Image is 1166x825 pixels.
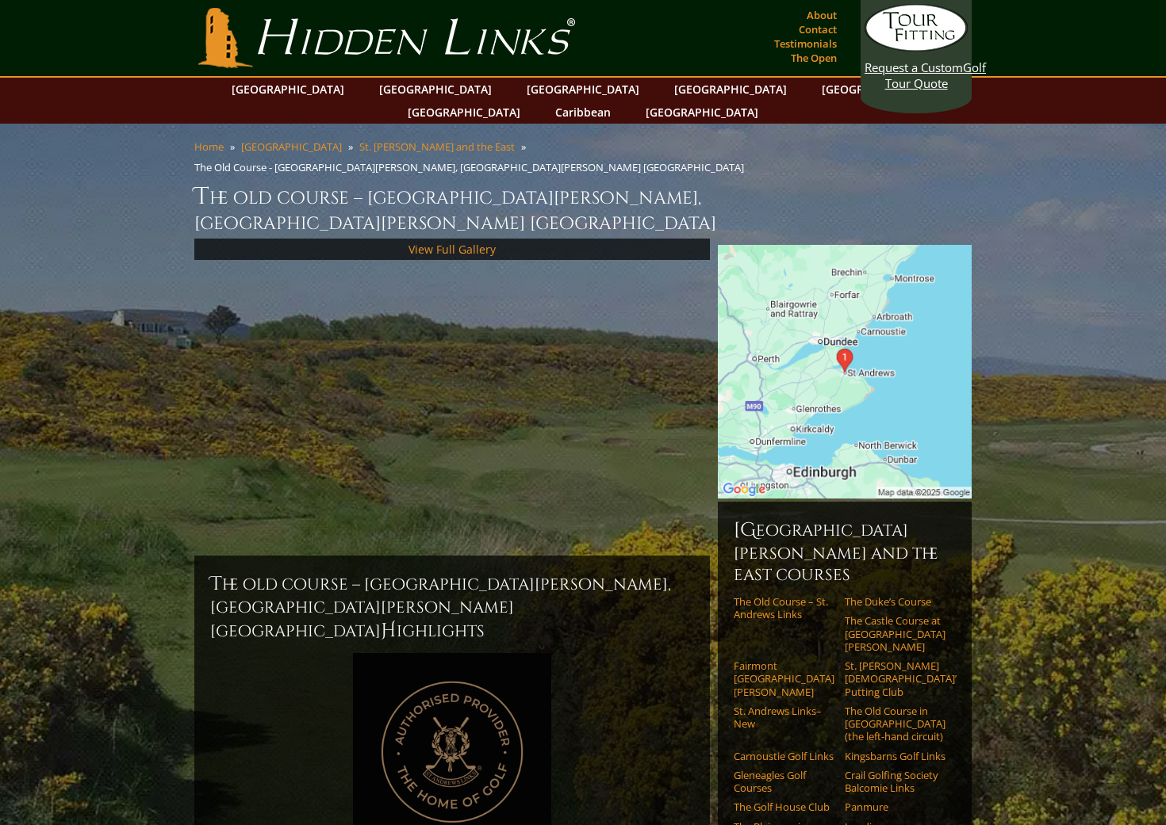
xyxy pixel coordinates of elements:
a: The Duke’s Course [845,595,945,608]
a: [GEOGRAPHIC_DATA] [638,101,766,124]
a: The Old Course in [GEOGRAPHIC_DATA] (the left-hand circuit) [845,705,945,743]
a: St. [PERSON_NAME] [DEMOGRAPHIC_DATA]’ Putting Club [845,659,945,698]
a: [GEOGRAPHIC_DATA] [519,78,647,101]
a: Caribbean [547,101,619,124]
a: Panmure [845,800,945,813]
span: H [381,618,397,644]
a: [GEOGRAPHIC_DATA] [400,101,528,124]
a: Testimonials [770,32,841,55]
a: The Golf House Club [734,800,834,813]
h1: The Old Course – [GEOGRAPHIC_DATA][PERSON_NAME], [GEOGRAPHIC_DATA][PERSON_NAME] [GEOGRAPHIC_DATA] [194,181,972,235]
a: Kingsbarns Golf Links [845,750,945,762]
a: Crail Golfing Society Balcomie Links [845,769,945,795]
a: St. Andrews Links–New [734,705,834,731]
a: The Old Course – St. Andrews Links [734,595,834,621]
a: [GEOGRAPHIC_DATA] [241,139,342,154]
a: St. [PERSON_NAME] and the East [359,139,515,154]
a: Gleneagles Golf Courses [734,769,834,795]
a: View Full Gallery [408,242,496,257]
a: About [803,4,841,26]
a: Carnoustie Golf Links [734,750,834,762]
a: The Castle Course at [GEOGRAPHIC_DATA][PERSON_NAME] [845,614,945,653]
h2: The Old Course – [GEOGRAPHIC_DATA][PERSON_NAME], [GEOGRAPHIC_DATA][PERSON_NAME] [GEOGRAPHIC_DATA]... [210,571,694,644]
a: The Open [787,47,841,69]
a: [GEOGRAPHIC_DATA] [814,78,942,101]
span: Request a Custom [865,59,963,75]
a: [GEOGRAPHIC_DATA] [666,78,795,101]
img: Google Map of St Andrews Links, St Andrews, United Kingdom [718,245,972,498]
h6: [GEOGRAPHIC_DATA][PERSON_NAME] and the East Courses [734,518,956,586]
a: [GEOGRAPHIC_DATA] [371,78,500,101]
a: [GEOGRAPHIC_DATA] [224,78,352,101]
a: Fairmont [GEOGRAPHIC_DATA][PERSON_NAME] [734,659,834,698]
a: Request a CustomGolf Tour Quote [865,4,968,91]
li: The Old Course - [GEOGRAPHIC_DATA][PERSON_NAME], [GEOGRAPHIC_DATA][PERSON_NAME] [GEOGRAPHIC_DATA] [194,160,750,174]
a: Home [194,139,224,154]
a: Contact [795,18,841,40]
